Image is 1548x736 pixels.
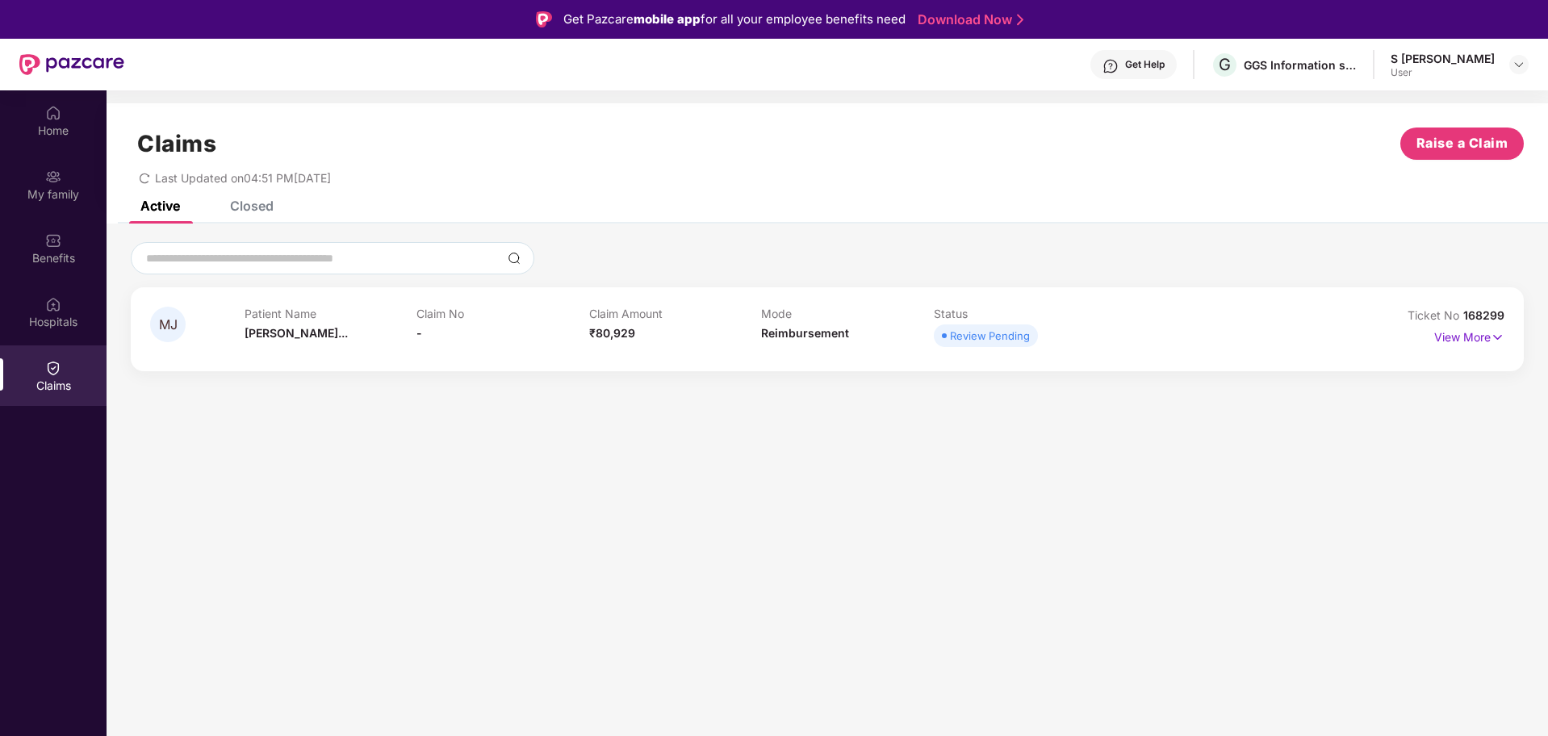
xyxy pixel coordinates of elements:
img: svg+xml;base64,PHN2ZyBpZD0iSG9tZSIgeG1sbnM9Imh0dHA6Ly93d3cudzMub3JnLzIwMDAvc3ZnIiB3aWR0aD0iMjAiIG... [45,105,61,121]
img: svg+xml;base64,PHN2ZyB3aWR0aD0iMjAiIGhlaWdodD0iMjAiIHZpZXdCb3g9IjAgMCAyMCAyMCIgZmlsbD0ibm9uZSIgeG... [45,169,61,185]
div: Review Pending [950,328,1030,344]
img: svg+xml;base64,PHN2ZyB4bWxucz0iaHR0cDovL3d3dy53My5vcmcvMjAwMC9zdmciIHdpZHRoPSIxNyIgaGVpZ2h0PSIxNy... [1491,328,1504,346]
div: User [1391,66,1495,79]
p: View More [1434,324,1504,346]
strong: mobile app [634,11,701,27]
img: New Pazcare Logo [19,54,124,75]
span: MJ [159,318,178,332]
span: Reimbursement [761,326,849,340]
img: svg+xml;base64,PHN2ZyBpZD0iQmVuZWZpdHMiIHhtbG5zPSJodHRwOi8vd3d3LnczLm9yZy8yMDAwL3N2ZyIgd2lkdGg9Ij... [45,232,61,249]
div: Get Help [1125,58,1165,71]
div: Active [140,198,180,214]
span: G [1219,55,1231,74]
img: svg+xml;base64,PHN2ZyBpZD0iU2VhcmNoLTMyeDMyIiB4bWxucz0iaHR0cDovL3d3dy53My5vcmcvMjAwMC9zdmciIHdpZH... [508,252,521,265]
p: Claim Amount [589,307,762,320]
p: Status [934,307,1107,320]
a: Download Now [918,11,1019,28]
p: Patient Name [245,307,417,320]
span: ₹80,929 [589,326,635,340]
span: [PERSON_NAME]... [245,326,348,340]
span: Raise a Claim [1416,133,1508,153]
img: svg+xml;base64,PHN2ZyBpZD0iSG9zcGl0YWxzIiB4bWxucz0iaHR0cDovL3d3dy53My5vcmcvMjAwMC9zdmciIHdpZHRoPS... [45,296,61,312]
img: Logo [536,11,552,27]
button: Raise a Claim [1400,128,1524,160]
img: svg+xml;base64,PHN2ZyBpZD0iQ2xhaW0iIHhtbG5zPSJodHRwOi8vd3d3LnczLm9yZy8yMDAwL3N2ZyIgd2lkdGg9IjIwIi... [45,360,61,376]
div: Closed [230,198,274,214]
div: GGS Information services private limited [1244,57,1357,73]
span: - [416,326,422,340]
div: Get Pazcare for all your employee benefits need [563,10,906,29]
div: S [PERSON_NAME] [1391,51,1495,66]
h1: Claims [137,130,216,157]
img: Stroke [1017,11,1023,28]
span: Ticket No [1408,308,1463,322]
p: Mode [761,307,934,320]
img: svg+xml;base64,PHN2ZyBpZD0iSGVscC0zMngzMiIgeG1sbnM9Imh0dHA6Ly93d3cudzMub3JnLzIwMDAvc3ZnIiB3aWR0aD... [1102,58,1119,74]
img: svg+xml;base64,PHN2ZyBpZD0iRHJvcGRvd24tMzJ4MzIiIHhtbG5zPSJodHRwOi8vd3d3LnczLm9yZy8yMDAwL3N2ZyIgd2... [1512,58,1525,71]
span: redo [139,171,150,185]
span: 168299 [1463,308,1504,322]
span: Last Updated on 04:51 PM[DATE] [155,171,331,185]
p: Claim No [416,307,589,320]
